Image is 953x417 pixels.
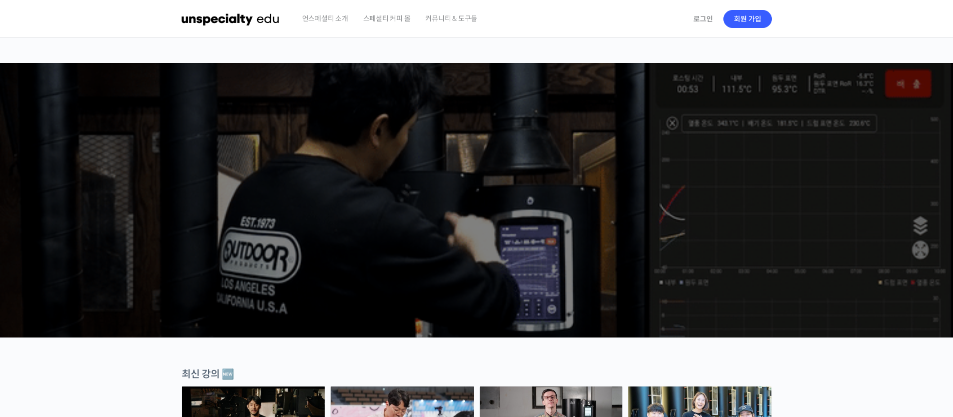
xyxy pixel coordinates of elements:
p: 시간과 장소에 구애받지 않고, 검증된 커리큘럼으로 [10,208,943,222]
a: 로그인 [687,7,719,30]
div: 최신 강의 🆕 [182,367,772,381]
p: [PERSON_NAME]을 다하는 당신을 위해, 최고와 함께 만든 커피 클래스 [10,153,943,203]
a: 회원 가입 [723,10,772,28]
